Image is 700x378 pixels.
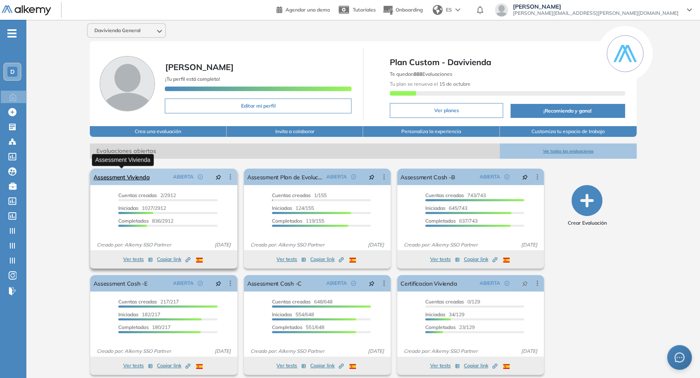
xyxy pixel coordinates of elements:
[464,254,497,264] button: Copiar link
[94,27,140,34] span: Davivienda General
[500,143,637,159] button: Ver todas las evaluaciones
[2,5,51,16] img: Logo
[7,33,16,34] i: -
[157,362,190,369] span: Copiar link
[272,218,302,224] span: Completados
[211,241,234,249] span: [DATE]
[272,298,311,305] span: Cuentas creadas
[455,8,460,12] img: arrow
[369,174,375,180] span: pushpin
[276,4,330,14] a: Agendar una demo
[480,173,500,181] span: ABIERTA
[464,256,497,263] span: Copiar link
[118,192,176,198] span: 2/2912
[425,311,445,317] span: Iniciadas
[173,279,194,287] span: ABIERTA
[363,277,381,290] button: pushpin
[326,279,347,287] span: ABIERTA
[390,71,452,77] span: Te quedan Evaluaciones
[365,241,387,249] span: [DATE]
[196,258,203,263] img: ESP
[522,280,528,286] span: pushpin
[165,99,351,113] button: Editar mi perfil
[272,205,314,211] span: 124/155
[400,347,481,355] span: Creado por: Alkemy SSO Partner
[349,258,356,263] img: ESP
[94,169,150,185] a: Assessment Vivienda
[430,361,460,371] button: Ver tests
[157,256,190,263] span: Copiar link
[351,281,356,286] span: check-circle
[382,1,423,19] button: Onboarding
[100,56,155,111] img: Foto de perfil
[425,205,467,211] span: 645/743
[464,362,497,369] span: Copiar link
[118,205,138,211] span: Iniciadas
[173,173,194,181] span: ABIERTA
[503,258,510,263] img: ESP
[94,347,174,355] span: Creado por: Alkemy SSO Partner
[165,62,233,72] span: [PERSON_NAME]
[369,280,375,286] span: pushpin
[247,347,328,355] span: Creado por: Alkemy SSO Partner
[272,311,314,317] span: 554/648
[272,324,302,330] span: Completados
[215,280,221,286] span: pushpin
[211,347,234,355] span: [DATE]
[276,254,306,264] button: Ver tests
[118,298,179,305] span: 217/217
[351,174,356,179] span: check-circle
[247,169,323,185] a: Assessment Plan de Evolución Profesional
[516,277,534,290] button: pushpin
[353,7,376,13] span: Tutoriales
[123,361,153,371] button: Ver tests
[363,126,500,137] button: Personaliza la experiencia
[94,241,174,249] span: Creado por: Alkemy SSO Partner
[396,7,423,13] span: Onboarding
[430,254,460,264] button: Ver tests
[227,126,363,137] button: Invita a colaborar
[425,192,486,198] span: 743/743
[209,277,227,290] button: pushpin
[118,218,173,224] span: 836/2912
[196,364,203,369] img: ESP
[272,324,324,330] span: 551/648
[310,361,344,371] button: Copiar link
[349,364,356,369] img: ESP
[518,241,541,249] span: [DATE]
[363,170,381,183] button: pushpin
[414,71,422,77] b: 888
[400,275,457,291] a: Certificacion Vivienda
[503,364,510,369] img: ESP
[425,311,464,317] span: 34/129
[433,5,442,15] img: world
[310,362,344,369] span: Copiar link
[516,170,534,183] button: pushpin
[198,174,203,179] span: check-circle
[464,361,497,371] button: Copiar link
[510,104,625,118] button: ¡Recomienda y gana!
[480,279,500,287] span: ABIERTA
[276,361,306,371] button: Ver tests
[94,275,147,291] a: Assessment Cash -E
[513,10,679,16] span: [PERSON_NAME][EMAIL_ADDRESS][PERSON_NAME][DOMAIN_NAME]
[118,205,166,211] span: 1027/2912
[425,192,464,198] span: Cuentas creadas
[165,76,220,82] span: ¡Tu perfil está completo!
[272,192,311,198] span: Cuentas creadas
[198,281,203,286] span: check-circle
[272,298,332,305] span: 648/648
[518,347,541,355] span: [DATE]
[567,185,606,227] button: Crear Evaluación
[10,68,15,75] span: D
[326,173,347,181] span: ABIERTA
[118,192,157,198] span: Cuentas creadas
[118,311,138,317] span: Iniciadas
[425,218,456,224] span: Completados
[500,126,637,137] button: Customiza tu espacio de trabajo
[310,256,344,263] span: Copiar link
[90,143,500,159] span: Evaluaciones abiertas
[504,174,509,179] span: check-circle
[247,241,328,249] span: Creado por: Alkemy SSO Partner
[118,298,157,305] span: Cuentas creadas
